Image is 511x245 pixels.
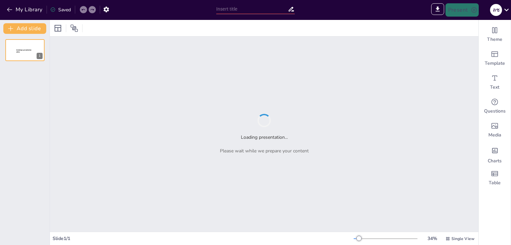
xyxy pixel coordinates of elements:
div: Get real-time input from your audience [479,94,511,118]
div: Add text boxes [479,70,511,94]
div: 1 [5,39,45,61]
span: Theme [487,36,502,43]
div: ล ช [490,4,502,16]
div: 1 [37,53,43,59]
div: Add a table [479,166,511,190]
input: Insert title [216,4,288,14]
button: My Library [5,4,45,15]
div: Change the overall theme [479,23,511,46]
span: Table [489,180,501,186]
div: Slide 1 / 1 [53,235,354,242]
span: Sendsteps presentation editor [16,49,32,53]
div: Saved [50,6,71,13]
div: Add charts and graphs [479,142,511,166]
span: Template [485,60,505,67]
button: Present [445,3,479,17]
h2: Loading presentation... [241,134,288,141]
div: 34 % [424,235,440,242]
span: Media [488,132,501,138]
span: Questions [484,108,506,115]
div: Layout [53,23,63,34]
span: Charts [488,158,502,164]
div: Add images, graphics, shapes or video [479,118,511,142]
button: Add slide [3,23,46,34]
span: Single View [451,236,474,242]
span: Export to PowerPoint [431,3,444,17]
button: ล ช [490,3,502,17]
span: Position [70,24,78,32]
p: Please wait while we prepare your content [220,147,309,154]
div: Add ready made slides [479,46,511,70]
span: Text [490,84,499,91]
